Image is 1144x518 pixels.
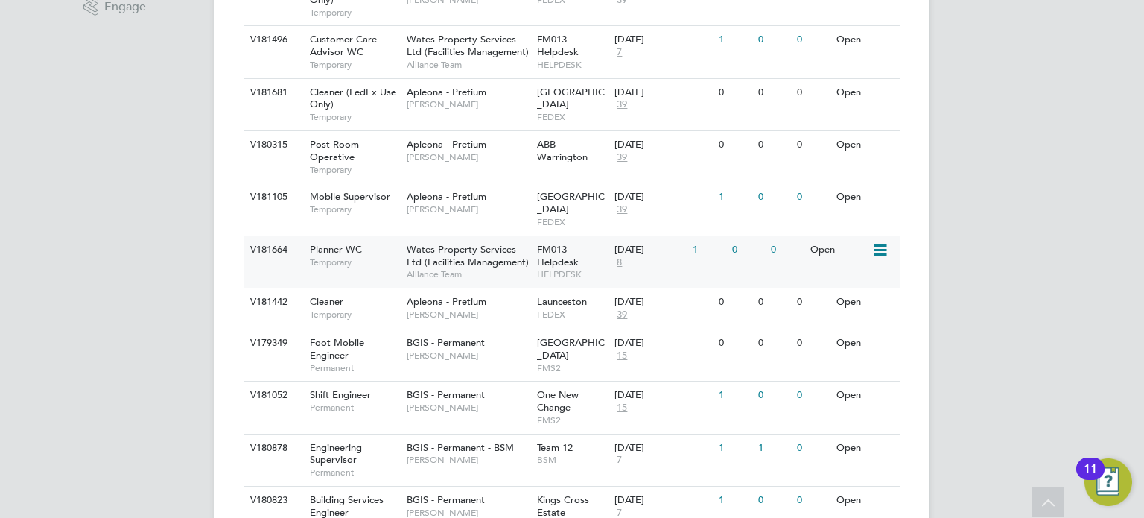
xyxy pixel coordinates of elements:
div: 0 [793,435,832,462]
span: Engineering Supervisor [310,441,362,467]
span: Foot Mobile Engineer [310,336,364,361]
span: FM013 - Helpdesk [537,243,579,268]
div: V180315 [247,131,299,159]
div: 1 [715,487,754,514]
span: Wates Property Services Ltd (Facilities Management) [407,243,529,268]
span: Temporary [310,111,399,123]
div: 0 [793,26,832,54]
div: 1 [715,435,754,462]
div: 1 [715,26,754,54]
span: Engage [104,1,146,13]
span: 15 [614,350,629,362]
div: 0 [754,26,793,54]
div: 0 [715,79,754,107]
div: 1 [715,183,754,211]
div: 0 [754,131,793,159]
span: Alliance Team [407,59,530,71]
span: Planner WC [310,243,362,256]
span: HELPDESK [537,59,608,71]
span: Mobile Supervisor [310,190,390,203]
span: BGIS - Permanent [407,493,485,506]
div: V181105 [247,183,299,211]
div: [DATE] [614,389,711,402]
div: 0 [793,131,832,159]
div: V181681 [247,79,299,107]
span: Temporary [310,7,399,19]
div: V181664 [247,236,299,264]
span: Apleona - Pretium [407,295,486,308]
span: [PERSON_NAME] [407,309,530,320]
span: BGIS - Permanent - BSM [407,441,514,454]
div: Open [833,26,897,54]
div: Open [833,329,897,357]
span: [PERSON_NAME] [407,350,530,361]
span: 15 [614,402,629,414]
span: Post Room Operative [310,138,359,163]
div: [DATE] [614,86,711,99]
div: 0 [793,382,832,409]
div: V181442 [247,288,299,316]
div: 0 [728,236,767,264]
span: FEDEX [537,111,608,123]
div: 0 [754,329,793,357]
div: 0 [793,329,832,357]
div: [DATE] [614,442,711,455]
span: Cleaner [310,295,343,308]
span: 8 [614,256,624,269]
div: 0 [793,183,832,211]
div: V180878 [247,435,299,462]
div: 0 [754,382,793,409]
div: 0 [767,236,806,264]
div: 0 [715,131,754,159]
span: [PERSON_NAME] [407,151,530,163]
span: FMS2 [537,414,608,426]
span: 39 [614,151,629,164]
div: 0 [715,329,754,357]
span: 7 [614,46,624,59]
div: Open [833,79,897,107]
span: Apleona - Pretium [407,190,486,203]
span: 7 [614,454,624,467]
span: Cleaner (FedEx Use Only) [310,86,396,111]
button: Open Resource Center, 11 new notifications [1084,458,1132,506]
span: [PERSON_NAME] [407,98,530,110]
span: [PERSON_NAME] [407,454,530,466]
span: [PERSON_NAME] [407,402,530,414]
div: Open [833,435,897,462]
div: V180823 [247,487,299,514]
span: Team 12 [537,441,573,454]
div: 0 [793,288,832,316]
div: Open [833,288,897,316]
div: 0 [754,288,793,316]
div: [DATE] [614,139,711,151]
span: FMS2 [537,362,608,374]
div: 0 [793,79,832,107]
div: [DATE] [614,244,685,256]
span: Shift Engineer [310,388,371,401]
span: Temporary [310,256,399,268]
span: One New Change [537,388,579,414]
div: 0 [715,288,754,316]
div: 1 [689,236,728,264]
span: BSM [537,454,608,466]
span: BGIS - Permanent [407,336,485,349]
div: V179349 [247,329,299,357]
span: BGIS - Permanent [407,388,485,401]
span: [GEOGRAPHIC_DATA] [537,86,605,111]
span: [GEOGRAPHIC_DATA] [537,190,605,215]
div: [DATE] [614,34,711,46]
span: Customer Care Advisor WC [310,33,377,58]
span: Wates Property Services Ltd (Facilities Management) [407,33,529,58]
span: Alliance Team [407,268,530,280]
span: Apleona - Pretium [407,138,486,151]
div: V181496 [247,26,299,54]
div: Open [833,131,897,159]
div: [DATE] [614,191,711,203]
div: Open [833,183,897,211]
span: FM013 - Helpdesk [537,33,579,58]
span: Launceston [537,295,587,308]
div: 1 [715,382,754,409]
span: FEDEX [537,216,608,228]
span: Temporary [310,164,399,176]
div: [DATE] [614,296,711,309]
